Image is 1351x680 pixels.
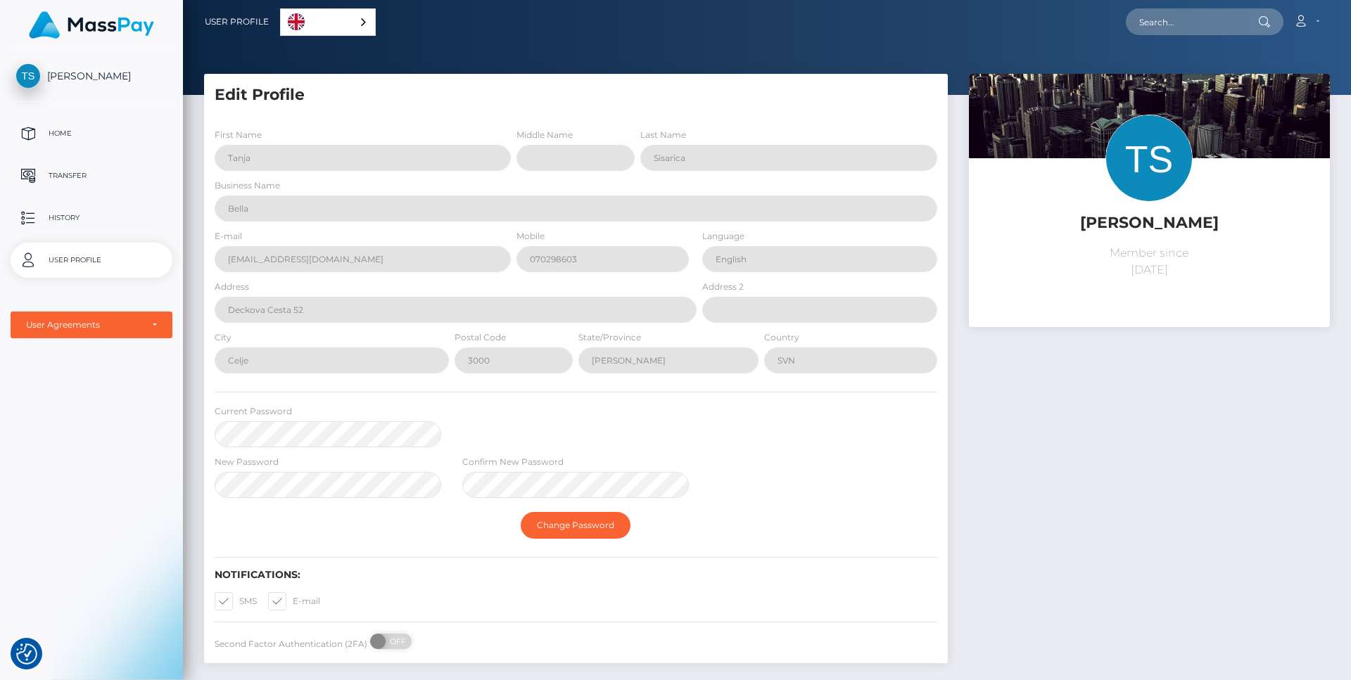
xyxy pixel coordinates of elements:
span: OFF [378,634,413,649]
label: New Password [215,456,279,468]
button: User Agreements [11,312,172,338]
label: Address 2 [702,281,744,293]
p: Member since [DATE] [979,245,1319,278]
p: User Profile [16,250,167,271]
label: Mobile [516,230,545,243]
button: Change Password [521,512,630,539]
label: Postal Code [455,331,506,344]
button: Consent Preferences [16,643,37,665]
label: State/Province [578,331,641,344]
a: Home [11,116,172,151]
a: English [281,9,375,35]
a: History [11,200,172,236]
label: City [215,331,231,344]
label: Confirm New Password [462,456,564,468]
label: First Name [215,129,262,141]
img: ... [969,74,1330,314]
img: Revisit consent button [16,643,37,665]
p: Home [16,123,167,144]
span: [PERSON_NAME] [11,70,172,82]
label: E-mail [268,592,320,610]
label: Current Password [215,405,292,418]
img: MassPay [29,11,154,39]
label: Language [702,230,744,243]
aside: Language selected: English [280,8,376,36]
label: Address [215,281,249,293]
label: E-mail [215,230,242,243]
label: Business Name [215,179,280,192]
label: Country [764,331,799,344]
p: Transfer [16,165,167,186]
h6: Notifications: [215,569,937,581]
a: User Profile [11,243,172,278]
label: Middle Name [516,129,573,141]
label: Last Name [640,129,686,141]
h5: [PERSON_NAME] [979,212,1319,234]
p: History [16,207,167,229]
label: SMS [215,592,257,610]
a: Transfer [11,158,172,193]
a: User Profile [205,7,269,37]
input: Search... [1126,8,1258,35]
h5: Edit Profile [215,84,937,106]
label: Second Factor Authentication (2FA) [215,638,367,650]
div: User Agreements [26,319,141,331]
div: Language [280,8,376,36]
